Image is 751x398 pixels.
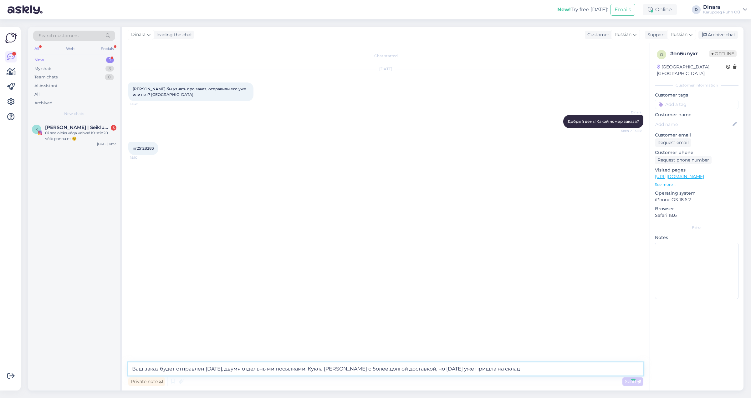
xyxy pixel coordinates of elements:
button: Emails [611,4,635,16]
div: My chats [34,66,52,72]
input: Add a tag [655,100,738,109]
p: Operating system [655,190,738,197]
div: 3 [111,125,116,131]
div: Chat started [128,53,643,59]
div: 1 [106,57,114,63]
span: 15:10 [130,155,154,160]
div: [DATE] 10:33 [97,142,116,146]
div: Support [645,32,665,38]
div: Extra [655,225,738,231]
div: All [34,91,40,97]
div: Oi see oleks väga vahva! Kristin20 võib panna nt ☺️ [45,130,116,142]
div: 3 [105,66,114,72]
span: Seen ✓ 14:49 [618,128,641,133]
span: [PERSON_NAME] бы узнать про заказ, отправили его уже или нет? [GEOGRAPHIC_DATA] [133,87,247,97]
div: Dinara [703,5,740,10]
span: Dinara [131,31,146,38]
div: All [33,45,40,53]
p: Notes [655,234,738,241]
p: Safari 18.6 [655,212,738,219]
b: New! [557,7,571,12]
p: Customer tags [655,92,738,98]
div: New [34,57,44,63]
a: [URL][DOMAIN_NAME] [655,174,704,179]
p: Visited pages [655,167,738,173]
div: Socials [100,45,115,53]
div: Archived [34,100,53,106]
span: 14:46 [130,102,154,106]
div: Archive chat [698,31,738,39]
p: Customer email [655,132,738,138]
p: Customer phone [655,149,738,156]
p: iPhone OS 18.6.2 [655,197,738,203]
span: o [660,52,663,57]
div: Customer [585,32,609,38]
span: Kristin Indov | Seiklused koos lastega [45,125,110,130]
span: Offline [709,50,737,57]
div: Request phone number [655,156,712,164]
p: Browser [655,206,738,212]
div: Customer information [655,82,738,88]
span: Search customers [39,32,79,39]
a: DinaraKarupoeg Puhh OÜ [703,5,747,15]
span: New chats [64,111,84,117]
div: Web [65,45,76,53]
div: leading the chat [154,32,192,38]
div: [DATE] [128,66,643,72]
div: AI Assistant [34,83,58,89]
div: Team chats [34,74,58,80]
p: See more ... [655,182,738,187]
img: Askly Logo [5,32,17,44]
div: 0 [105,74,114,80]
div: Request email [655,138,691,147]
span: Dinara [618,110,641,115]
div: Try free [DATE]: [557,6,608,13]
span: Russian [615,31,631,38]
div: Karupoeg Puhh OÜ [703,10,740,15]
span: Добрый день! Какой номер заказа? [568,119,639,124]
div: [GEOGRAPHIC_DATA], [GEOGRAPHIC_DATA] [657,64,726,77]
div: Online [643,4,677,15]
span: nr25128283 [133,146,154,151]
span: Russian [671,31,687,38]
div: D [692,5,701,14]
div: # on6unyxr [670,50,709,57]
p: Customer name [655,112,738,118]
span: K [35,127,38,132]
input: Add name [655,121,731,128]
